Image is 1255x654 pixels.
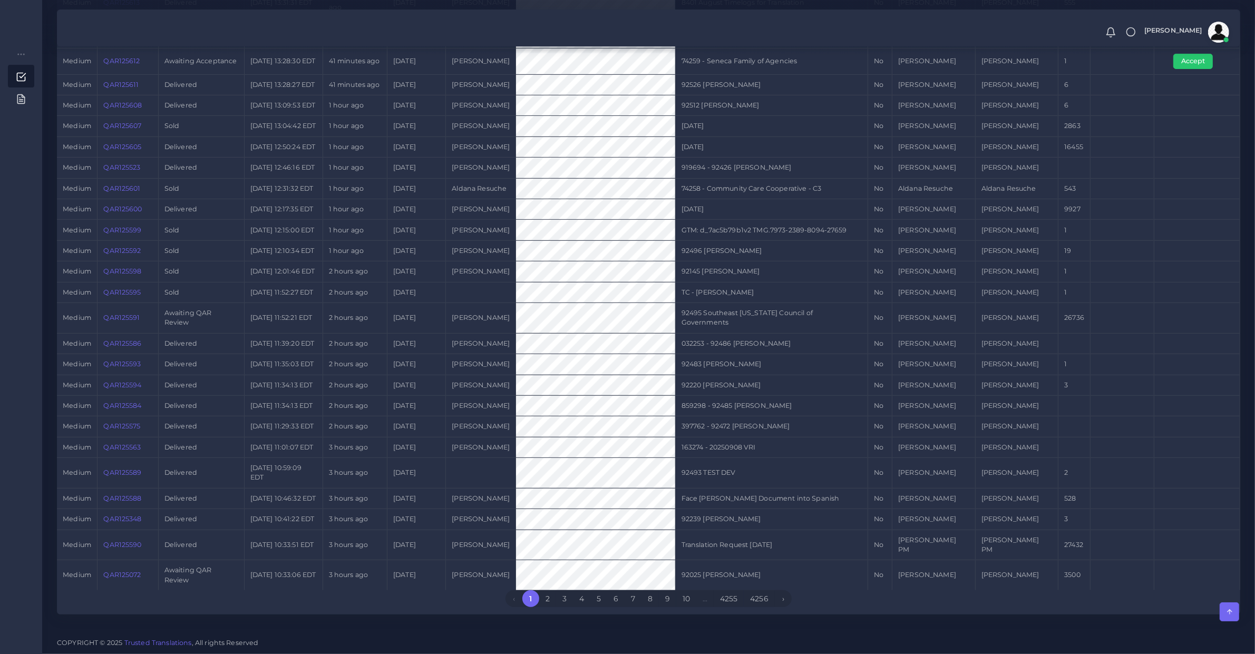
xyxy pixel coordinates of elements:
td: Delivered [158,530,244,560]
span: medium [63,515,91,523]
td: 92493 TEST DEV [675,458,868,489]
span: medium [63,205,91,213]
td: [DATE] [387,509,445,530]
td: [DATE] 12:15:00 EDT [244,220,323,240]
td: [DATE] 11:29:33 EDT [244,416,323,437]
td: 1 hour ago [323,199,387,220]
td: 919694 - 92426 [PERSON_NAME] [675,158,868,178]
a: 10 [676,590,696,607]
td: [DATE] [675,136,868,157]
td: 2 hours ago [323,261,387,282]
td: [DATE] 11:01:07 EDT [244,437,323,457]
td: 2 hours ago [323,354,387,375]
td: Sold [158,282,244,302]
td: 1 [1058,220,1091,240]
td: Aldana Resuche [446,178,516,199]
td: 16455 [1058,136,1091,157]
span: medium [63,163,91,171]
td: 3 [1058,509,1091,530]
td: [PERSON_NAME] [975,48,1058,74]
td: [PERSON_NAME] [975,220,1058,240]
td: [PERSON_NAME] [446,488,516,509]
td: [DATE] 12:17:35 EDT [244,199,323,220]
td: [DATE] [387,158,445,178]
td: [PERSON_NAME] [892,375,976,395]
td: [DATE] 12:01:46 EDT [244,261,323,282]
td: 859298 - 92485 [PERSON_NAME] [675,395,868,416]
td: 2863 [1058,116,1091,136]
span: medium [63,226,91,234]
td: No [868,303,892,334]
td: [PERSON_NAME] [446,116,516,136]
td: [PERSON_NAME] [975,158,1058,178]
td: No [868,354,892,375]
span: medium [63,314,91,321]
a: QAR125589 [103,468,141,476]
td: [PERSON_NAME] [892,416,976,437]
td: [PERSON_NAME] [975,240,1058,261]
td: [DATE] 13:04:42 EDT [244,116,323,136]
td: Delivered [158,395,244,416]
span: medium [63,443,91,451]
td: Delivered [158,199,244,220]
td: [PERSON_NAME] [975,354,1058,375]
a: Accept [1173,57,1220,65]
td: No [868,158,892,178]
td: [DATE] [387,375,445,395]
span: medium [63,143,91,151]
td: [DATE] [387,240,445,261]
td: 92220 [PERSON_NAME] [675,375,868,395]
td: Sold [158,220,244,240]
td: [PERSON_NAME] [975,333,1058,354]
a: 8 [641,590,659,607]
a: QAR125591 [103,314,140,321]
span: medium [63,381,91,389]
td: No [868,416,892,437]
td: No [868,395,892,416]
td: [PERSON_NAME] [446,395,516,416]
td: GTM: d_7ac5b79b1v2 TMG.7973-2389-8094-27659 [675,220,868,240]
td: [PERSON_NAME] [892,240,976,261]
td: [PERSON_NAME] [446,375,516,395]
td: Sold [158,261,244,282]
td: [DATE] 11:52:21 EDT [244,303,323,334]
td: 3 hours ago [323,437,387,457]
td: [PERSON_NAME] [446,560,516,590]
td: No [868,261,892,282]
td: Aldana Resuche [892,178,976,199]
td: No [868,530,892,560]
td: 2 hours ago [323,333,387,354]
td: 2 hours ago [323,375,387,395]
td: 1 [1058,261,1091,282]
a: 3 [556,590,573,607]
td: [DATE] 10:46:32 EDT [244,488,323,509]
span: medium [63,267,91,275]
td: 6 [1058,95,1091,116]
td: [PERSON_NAME] [892,458,976,489]
td: [PERSON_NAME] [892,560,976,590]
td: [PERSON_NAME] [892,354,976,375]
td: 1 [1058,282,1091,302]
td: [DATE] [387,74,445,95]
td: [DATE] 10:41:22 EDT [244,509,323,530]
td: 3 hours ago [323,509,387,530]
td: [DATE] [387,354,445,375]
td: 9927 [1058,199,1091,220]
td: [PERSON_NAME] [975,560,1058,590]
td: [PERSON_NAME] [892,199,976,220]
td: [DATE] [387,458,445,489]
td: 92025 [PERSON_NAME] [675,560,868,590]
td: [PERSON_NAME] [975,261,1058,282]
span: [PERSON_NAME] [1144,27,1202,34]
td: 1 hour ago [323,116,387,136]
td: Delivered [158,488,244,509]
td: 92239 [PERSON_NAME] [675,509,868,530]
td: 1 [1058,48,1091,74]
td: [PERSON_NAME] [892,136,976,157]
a: Next » [775,590,792,607]
td: [PERSON_NAME] [975,437,1058,457]
td: 1 hour ago [323,158,387,178]
a: 7 [625,590,641,607]
td: [PERSON_NAME] [446,416,516,437]
td: Delivered [158,509,244,530]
